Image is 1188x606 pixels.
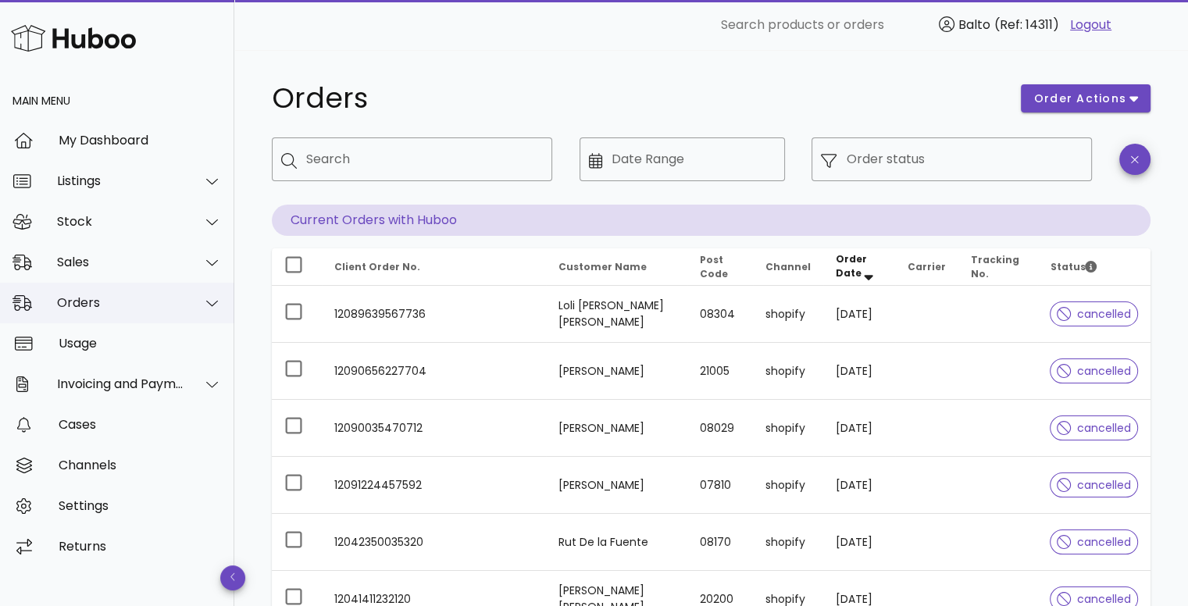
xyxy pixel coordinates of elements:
[1070,16,1111,34] a: Logout
[1021,84,1151,112] button: order actions
[546,248,687,286] th: Customer Name
[322,343,546,400] td: 12090656227704
[57,173,184,188] div: Listings
[1057,594,1131,604] span: cancelled
[753,248,823,286] th: Channel
[272,205,1151,236] p: Current Orders with Huboo
[1057,308,1131,319] span: cancelled
[322,286,546,343] td: 12089639567736
[687,343,753,400] td: 21005
[971,253,1019,280] span: Tracking No.
[753,343,823,400] td: shopify
[823,400,895,457] td: [DATE]
[11,21,136,55] img: Huboo Logo
[57,214,184,229] div: Stock
[546,400,687,457] td: [PERSON_NAME]
[994,16,1059,34] span: (Ref: 14311)
[546,514,687,571] td: Rut De la Fuente
[753,514,823,571] td: shopify
[57,255,184,269] div: Sales
[334,260,420,273] span: Client Order No.
[59,458,222,472] div: Channels
[753,457,823,514] td: shopify
[823,248,895,286] th: Order Date: Sorted descending. Activate to remove sorting.
[546,286,687,343] td: Loli [PERSON_NAME] [PERSON_NAME]
[895,248,958,286] th: Carrier
[700,253,728,280] span: Post Code
[322,248,546,286] th: Client Order No.
[1057,365,1131,376] span: cancelled
[57,295,184,310] div: Orders
[322,457,546,514] td: 12091224457592
[687,286,753,343] td: 08304
[753,286,823,343] td: shopify
[546,457,687,514] td: [PERSON_NAME]
[1033,91,1127,107] span: order actions
[59,417,222,432] div: Cases
[1057,422,1131,433] span: cancelled
[823,343,895,400] td: [DATE]
[958,16,990,34] span: Balto
[836,252,867,280] span: Order Date
[1037,248,1151,286] th: Status
[687,248,753,286] th: Post Code
[958,248,1037,286] th: Tracking No.
[1050,260,1097,273] span: Status
[322,514,546,571] td: 12042350035320
[59,539,222,554] div: Returns
[272,84,1002,112] h1: Orders
[765,260,811,273] span: Channel
[59,498,222,513] div: Settings
[823,514,895,571] td: [DATE]
[1057,479,1131,490] span: cancelled
[57,376,184,391] div: Invoicing and Payments
[753,400,823,457] td: shopify
[546,343,687,400] td: [PERSON_NAME]
[558,260,647,273] span: Customer Name
[1057,536,1131,547] span: cancelled
[687,400,753,457] td: 08029
[687,457,753,514] td: 07810
[823,457,895,514] td: [DATE]
[908,260,946,273] span: Carrier
[322,400,546,457] td: 12090035470712
[59,336,222,351] div: Usage
[823,286,895,343] td: [DATE]
[687,514,753,571] td: 08170
[59,133,222,148] div: My Dashboard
